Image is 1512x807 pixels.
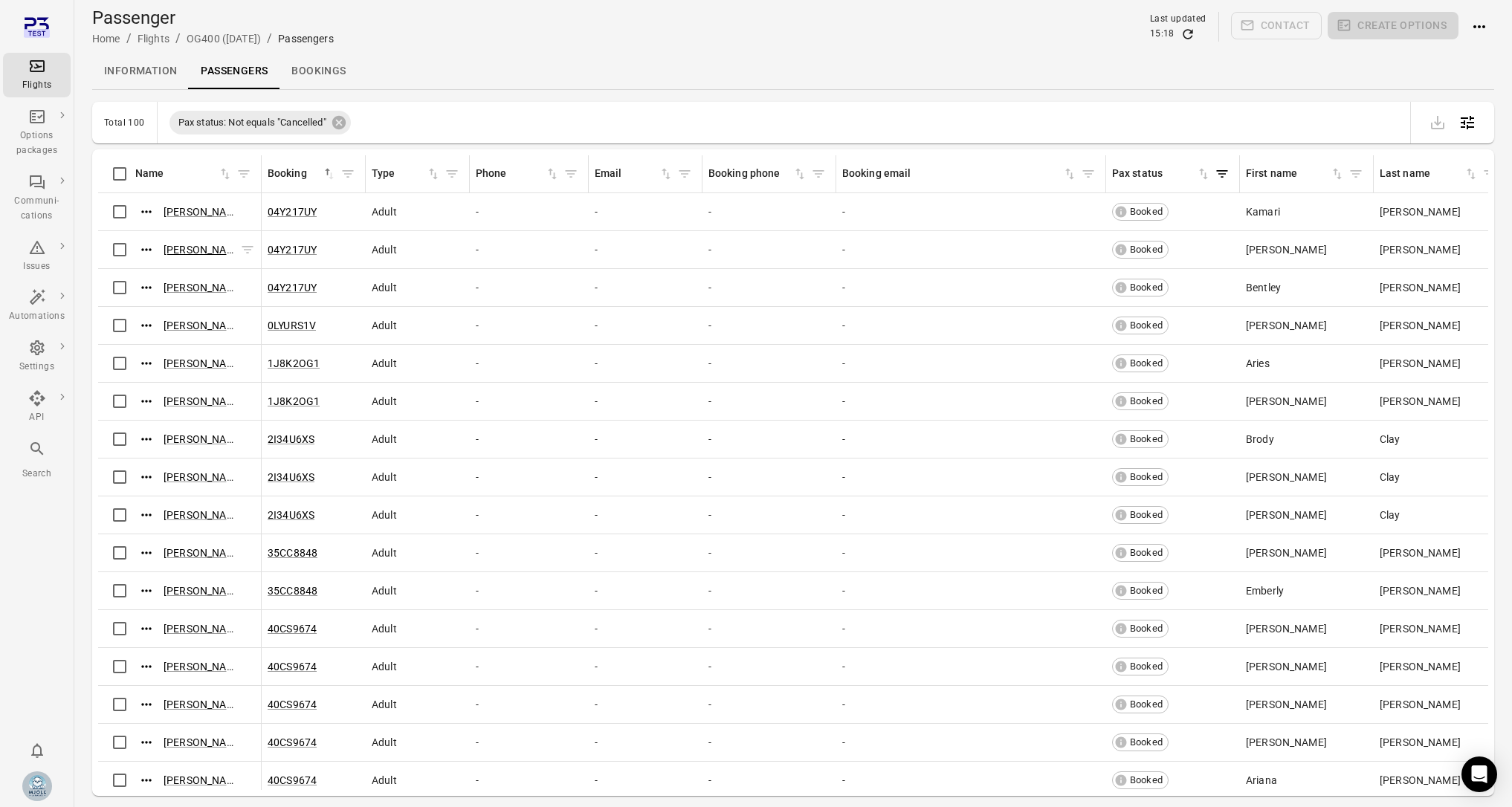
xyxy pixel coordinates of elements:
[842,204,1100,219] div: -
[3,334,71,379] a: Settings
[1380,166,1479,182] div: Sort by last name in ascending order
[1246,735,1327,750] span: [PERSON_NAME]
[595,432,697,447] div: -
[595,621,697,636] div: -
[3,234,71,279] a: Issues
[268,282,317,294] a: 04Y217UY
[1380,508,1400,522] span: Clay
[372,545,397,560] span: Adult
[9,467,65,482] div: Search
[1125,773,1168,788] span: Booked
[476,166,560,182] div: Sort by phone in ascending order
[187,33,261,45] a: OG400 ([DATE])
[1246,659,1327,674] span: [PERSON_NAME]
[268,471,314,483] a: 2I34U6XS
[372,735,397,750] span: Adult
[1380,773,1461,788] span: [PERSON_NAME]
[372,166,441,182] span: Type
[476,394,583,409] div: -
[595,166,673,182] span: Email
[595,242,697,257] div: -
[476,545,583,560] div: -
[268,623,317,635] a: 40CS9674
[1125,508,1168,522] span: Booked
[135,731,158,753] button: Actions
[842,659,1100,674] div: -
[1380,735,1461,750] span: [PERSON_NAME]
[372,432,397,447] span: Adult
[164,244,245,256] a: [PERSON_NAME]
[135,580,158,602] button: Actions
[1246,166,1345,182] span: First name
[92,30,334,48] nav: Breadcrumbs
[135,542,158,564] button: Actions
[1125,659,1168,674] span: Booked
[135,201,158,223] button: Actions
[476,735,583,750] div: -
[372,508,397,522] span: Adult
[842,470,1100,484] div: -
[1246,621,1327,636] span: [PERSON_NAME]
[164,699,245,710] a: [PERSON_NAME]
[708,166,807,182] span: Booking phone
[1345,163,1367,185] button: Filter by first name
[164,206,245,218] a: [PERSON_NAME]
[708,394,830,409] div: -
[1231,12,1322,42] span: Please make a selection to create communications
[278,31,334,46] div: Passengers
[267,30,272,48] li: /
[595,697,697,712] div: -
[1125,621,1168,636] span: Booked
[1125,545,1168,560] span: Booked
[842,166,1077,182] span: Booking email
[3,169,71,228] a: Communi-cations
[1246,356,1270,371] span: Aries
[708,318,830,333] div: -
[595,735,697,750] div: -
[1380,204,1461,219] span: [PERSON_NAME]
[1125,318,1168,333] span: Booked
[372,470,397,484] span: Adult
[372,318,397,333] span: Adult
[3,53,71,97] a: Flights
[595,659,697,674] div: -
[135,352,158,375] button: Actions
[842,621,1100,636] div: -
[560,163,582,185] button: Filter by phone
[476,659,583,674] div: -
[708,659,830,674] div: -
[164,585,245,597] a: [PERSON_NAME]
[138,33,169,45] a: Flights
[1380,280,1461,295] span: [PERSON_NAME]
[842,394,1100,409] div: -
[164,357,245,369] a: [PERSON_NAME]
[92,54,1494,89] div: Local navigation
[135,655,158,678] button: Actions
[16,765,58,807] button: Elsa Mjöll [Mjoll Airways]
[372,280,397,295] span: Adult
[268,736,317,748] a: 40CS9674
[175,30,181,48] li: /
[268,166,337,182] span: Booking
[233,163,255,185] button: Filter by name
[476,242,583,257] div: -
[268,547,317,559] a: 35CC8848
[1464,12,1494,42] button: Actions
[164,623,245,635] a: [PERSON_NAME]
[1112,166,1211,182] div: Sort by pax status in ascending order
[268,166,322,182] div: Booking
[1125,394,1168,409] span: Booked
[169,111,351,134] div: Pax status: Not equals "Cancelled"
[135,466,158,488] button: Actions
[1246,318,1327,333] span: [PERSON_NAME]
[1328,12,1458,42] span: Please make a selection to create an option package
[1246,545,1327,560] span: [PERSON_NAME]
[135,390,158,412] button: Actions
[135,314,158,337] button: Actions
[1461,756,1497,792] div: Open Intercom Messenger
[372,356,397,371] span: Adult
[842,166,1062,182] div: Booking email
[708,508,830,522] div: -
[372,166,426,182] div: Type
[1125,432,1168,447] span: Booked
